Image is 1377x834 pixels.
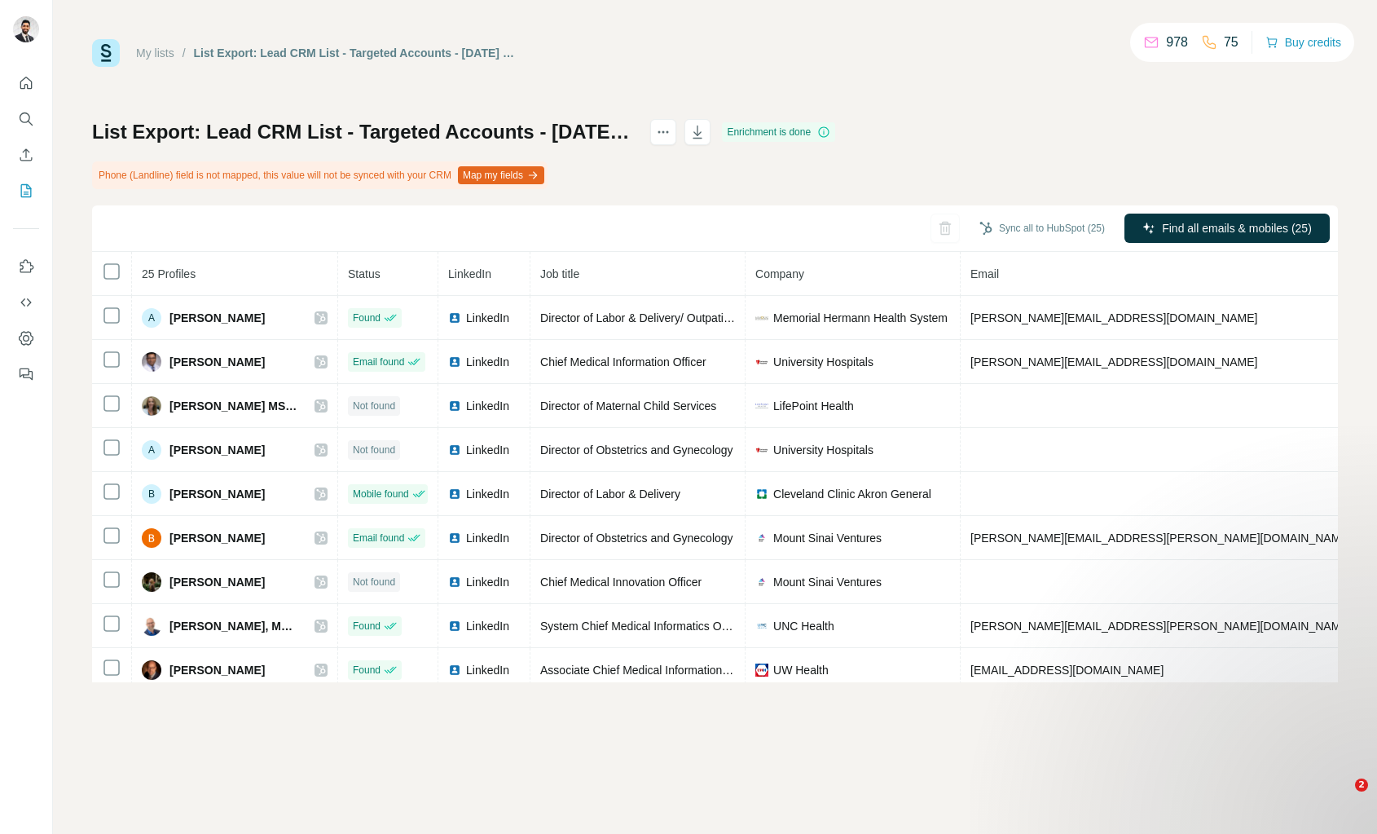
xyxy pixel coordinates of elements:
[1322,779,1361,818] iframe: Intercom live chat
[142,352,161,372] img: Avatar
[540,532,733,545] span: Director of Obstetrics and Gynecology
[755,443,768,457] img: company-logo
[142,396,161,416] img: Avatar
[773,574,882,590] span: Mount Sinai Ventures
[13,68,39,98] button: Quick start
[970,532,1352,545] span: [PERSON_NAME][EMAIL_ADDRESS][PERSON_NAME][DOMAIN_NAME]
[353,311,381,325] span: Found
[755,620,768,633] img: company-logo
[466,354,509,370] span: LinkedIn
[458,166,544,184] button: Map my fields
[755,355,768,368] img: company-logo
[142,484,161,504] div: B
[169,618,298,634] span: [PERSON_NAME], MD MPH
[466,618,509,634] span: LinkedIn
[1265,31,1341,54] button: Buy credits
[142,528,161,548] img: Avatar
[92,39,120,67] img: Surfe Logo
[970,664,1164,677] span: [EMAIL_ADDRESS][DOMAIN_NAME]
[194,45,517,61] div: List Export: Lead CRM List - Targeted Accounts - [DATE] 19:39
[448,399,461,413] img: LinkedIn logo
[540,664,759,677] span: Associate Chief Medical Information Officer
[169,354,265,370] span: [PERSON_NAME]
[970,267,999,280] span: Email
[1162,220,1312,236] span: Find all emails & mobiles (25)
[13,140,39,170] button: Enrich CSV
[13,324,39,353] button: Dashboard
[540,488,680,501] span: Director of Labor & Delivery
[773,354,873,370] span: University Hospitals
[448,664,461,677] img: LinkedIn logo
[448,267,491,280] span: LinkedIn
[13,360,39,389] button: Feedback
[183,45,186,61] li: /
[169,486,265,502] span: [PERSON_NAME]
[13,16,39,42] img: Avatar
[353,575,395,589] span: Not found
[773,486,931,502] span: Cleveland Clinic Akron General
[540,576,702,589] span: Chief Medical Innovation Officer
[448,355,461,368] img: LinkedIn logo
[169,662,265,678] span: [PERSON_NAME]
[169,530,265,546] span: [PERSON_NAME]
[142,616,161,636] img: Avatar
[466,310,509,326] span: LinkedIn
[92,161,548,189] div: Phone (Landline) field is not mapped, this value will not be synced with your CRM
[13,104,39,134] button: Search
[773,310,948,326] span: Memorial Hermann Health System
[13,176,39,205] button: My lists
[722,122,835,142] div: Enrichment is done
[169,574,265,590] span: [PERSON_NAME]
[353,355,404,369] span: Email found
[169,310,265,326] span: [PERSON_NAME]
[773,662,829,678] span: UW Health
[755,267,804,280] span: Company
[13,288,39,317] button: Use Surfe API
[466,662,509,678] span: LinkedIn
[970,620,1352,633] span: [PERSON_NAME][EMAIL_ADDRESS][PERSON_NAME][DOMAIN_NAME]
[773,618,834,634] span: UNC Health
[970,355,1257,368] span: [PERSON_NAME][EMAIL_ADDRESS][DOMAIN_NAME]
[540,443,733,457] span: Director of Obstetrics and Gynecology
[142,308,161,328] div: A
[466,398,509,414] span: LinkedIn
[92,119,636,145] h1: List Export: Lead CRM List - Targeted Accounts - [DATE] 19:39
[448,532,461,545] img: LinkedIn logo
[13,252,39,281] button: Use Surfe on LinkedIn
[773,442,873,458] span: University Hospitals
[540,267,579,280] span: Job title
[755,311,768,324] img: company-logo
[353,663,381,677] span: Found
[142,440,161,460] div: A
[448,488,461,501] img: LinkedIn logo
[755,664,768,677] img: company-logo
[136,46,174,60] a: My lists
[353,487,409,501] span: Mobile found
[353,399,395,413] span: Not found
[353,443,395,457] span: Not found
[773,530,882,546] span: Mount Sinai Ventures
[1166,33,1188,52] p: 978
[540,311,801,324] span: Director of Labor & Delivery/ Outpatient Antepartum
[348,267,381,280] span: Status
[540,355,706,368] span: Chief Medical Information Officer
[773,398,854,414] span: LifePoint Health
[540,399,716,413] span: Director of Maternal Child Services
[1224,33,1238,52] p: 75
[466,486,509,502] span: LinkedIn
[540,620,746,633] span: System Chief Medical Informatics Officer
[970,311,1257,324] span: [PERSON_NAME][EMAIL_ADDRESS][DOMAIN_NAME]
[142,267,196,280] span: 25 Profiles
[650,119,676,145] button: actions
[1355,779,1368,792] span: 2
[142,572,161,592] img: Avatar
[755,532,768,545] img: company-logo
[142,660,161,680] img: Avatar
[448,620,461,633] img: LinkedIn logo
[755,576,768,589] img: company-logo
[169,398,298,414] span: [PERSON_NAME] MSN, RN
[466,574,509,590] span: LinkedIn
[1124,214,1330,243] button: Find all emails & mobiles (25)
[448,311,461,324] img: LinkedIn logo
[968,216,1116,240] button: Sync all to HubSpot (25)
